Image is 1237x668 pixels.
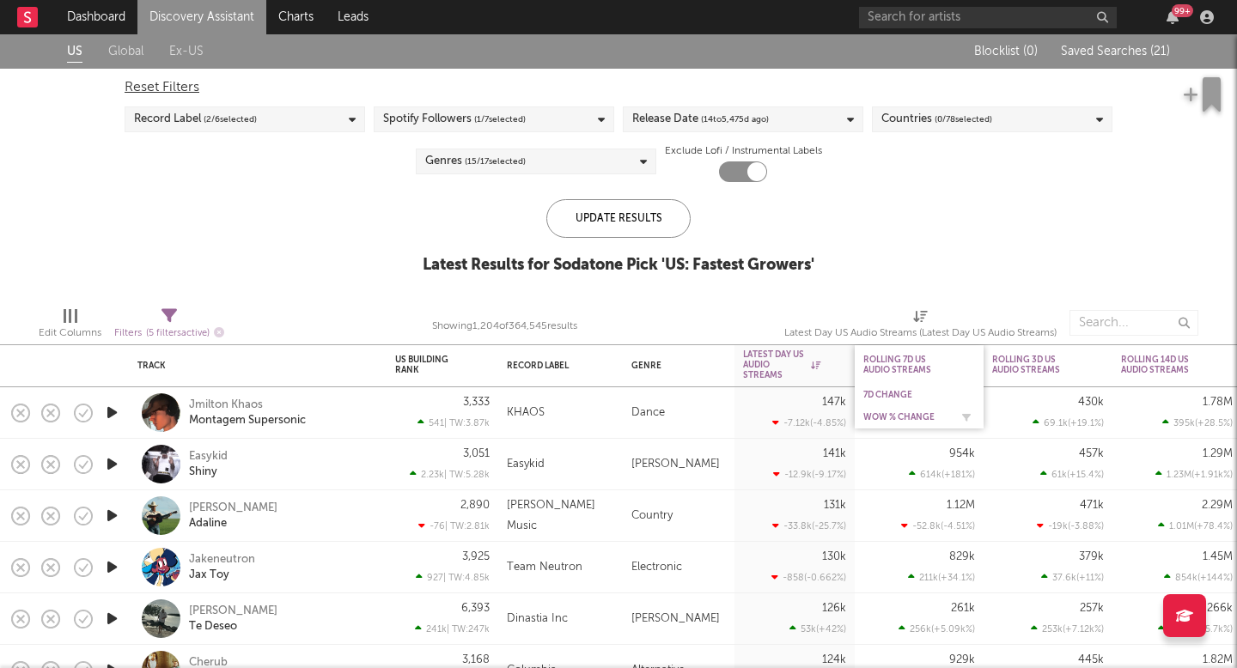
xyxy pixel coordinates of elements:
div: 1.29M [1203,448,1233,459]
div: Rolling 3D US Audio Streams [992,355,1078,375]
input: Search... [1069,310,1198,336]
div: 457k [1079,448,1104,459]
div: -858 ( -0.662 % ) [771,572,846,583]
a: [PERSON_NAME] [189,501,277,516]
div: -52.8k ( -4.51 % ) [901,520,975,531]
div: 2.29M [1202,500,1233,511]
div: 1.82M [1203,654,1233,665]
div: Country [623,490,734,542]
a: Ex-US [169,41,204,63]
a: Jmilton Khaos [189,398,263,413]
span: ( 15 / 17 selected) [465,151,526,172]
div: 99 + [1172,4,1193,17]
div: 954k [949,448,975,459]
div: Dinastia Inc [507,609,568,629]
div: 445k [1078,654,1104,665]
div: 2,890 [460,500,490,511]
div: 541 | TW: 3.87k [395,417,490,428]
div: 69.1k ( +19.1 % ) [1033,417,1104,428]
label: Exclude Lofi / Instrumental Labels [665,141,822,161]
span: ( 0 / 78 selected) [935,109,992,130]
span: ( 0 ) [1023,46,1038,58]
div: Jakeneutron [189,552,255,568]
div: Dance [623,387,734,439]
div: 141k [823,448,846,459]
div: Filters(5 filters active) [114,301,224,351]
div: Edit Columns [39,323,101,343]
div: [PERSON_NAME] [623,439,734,490]
div: Countries [881,109,992,130]
div: Electronic [623,542,734,593]
button: Filter by WoW % Change [958,409,975,426]
div: 37.6k ( +11 % ) [1041,572,1104,583]
a: Montagem Supersonic [189,413,306,428]
div: 211k ( +34.1 % ) [908,572,975,583]
div: KHAOS [507,403,545,423]
div: Latest Day US Audio Streams (Latest Day US Audio Streams) [784,323,1057,343]
div: -33.8k ( -25.7 % ) [772,520,846,531]
div: [PERSON_NAME] [623,593,734,645]
span: Blocklist [974,46,1038,58]
div: [PERSON_NAME] Music [507,495,614,537]
div: 3,925 [462,551,490,562]
div: Genres [425,151,526,172]
button: Saved Searches (21) [1056,45,1170,58]
div: Latest Day US Audio Streams (Latest Day US Audio Streams) [784,301,1057,351]
div: 1.78M [1203,397,1233,408]
span: Saved Searches [1061,46,1170,58]
div: Team Neutron [507,557,582,578]
div: 131k [824,500,846,511]
a: Te Deseo [189,619,237,635]
div: 1.12M [947,500,975,511]
div: WoW % Change [863,412,949,422]
a: Jax Toy [189,568,229,583]
div: 929k [949,654,975,665]
div: 379k [1079,551,1104,562]
div: 257k [1080,603,1104,614]
div: -7.12k ( -4.85 % ) [772,417,846,428]
div: 241k | TW: 247k [395,623,490,635]
div: 3,051 [463,448,490,459]
div: Filters [114,323,224,344]
div: 253k ( +7.12k % ) [1031,623,1104,635]
a: Adaline [189,516,227,531]
div: 147k [822,397,846,408]
div: 53k ( +42 % ) [789,623,846,635]
div: 256k ( +5.09k % ) [899,623,975,635]
span: ( 5 filters active) [146,329,210,338]
div: 124k [822,654,846,665]
div: 126k [822,603,846,614]
span: ( 1 / 7 selected) [474,109,526,130]
div: Reset Filters [125,77,1112,98]
div: 7D Change [863,390,949,400]
div: 6,393 [461,603,490,614]
input: Search for artists [859,7,1117,28]
span: ( 21 ) [1150,46,1170,58]
div: 3,333 [463,397,490,408]
div: Latest Results for Sodatone Pick ' US: Fastest Growers ' [423,255,814,276]
a: Shiny [189,465,217,480]
div: 471k [1080,500,1104,511]
div: US Building Rank [395,355,464,375]
div: 927 | TW: 4.85k [395,572,490,583]
div: Track [137,361,369,371]
div: Rolling 7D US Audio Streams [863,355,949,375]
a: Easykid [189,449,228,465]
div: 614k ( +181 % ) [909,469,975,480]
div: -19k ( -3.88 % ) [1037,520,1104,531]
div: 1.23M ( +1.91k % ) [1155,469,1233,480]
div: 261k [951,603,975,614]
div: 1.45M [1203,551,1233,562]
div: -12.9k ( -9.17 % ) [773,469,846,480]
div: Spotify Followers [383,109,526,130]
div: Edit Columns [39,301,101,351]
div: 395k ( +28.5 % ) [1162,417,1233,428]
div: Rolling 14D US Audio Streams [1121,355,1207,375]
div: Easykid [507,454,545,475]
